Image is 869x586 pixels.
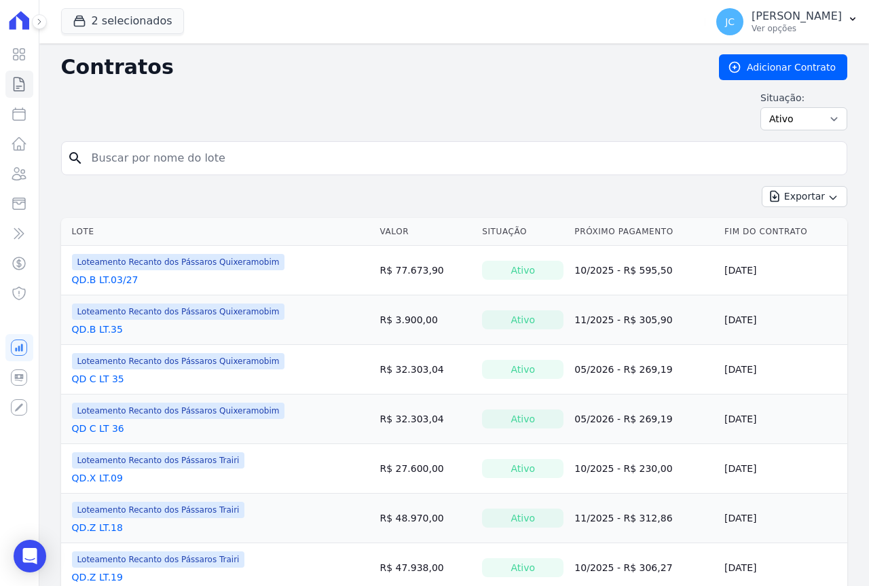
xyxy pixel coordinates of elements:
[374,395,477,444] td: R$ 32.303,04
[719,444,847,494] td: [DATE]
[574,364,672,375] a: 05/2026 - R$ 269,19
[72,422,124,435] a: QD C LT 36
[752,23,842,34] p: Ver opções
[61,218,375,246] th: Lote
[574,265,672,276] a: 10/2025 - R$ 595,50
[72,304,285,320] span: Loteamento Recanto dos Pássaros Quixeramobim
[61,8,184,34] button: 2 selecionados
[374,246,477,295] td: R$ 77.673,90
[72,273,138,287] a: QD.B LT.03/27
[374,218,477,246] th: Valor
[72,254,285,270] span: Loteamento Recanto dos Pássaros Quixeramobim
[760,91,847,105] label: Situação:
[84,145,841,172] input: Buscar por nome do lote
[705,3,869,41] button: JC [PERSON_NAME] Ver opções
[482,409,563,428] div: Ativo
[719,494,847,543] td: [DATE]
[762,186,847,207] button: Exportar
[72,471,123,485] a: QD.X LT.09
[482,261,563,280] div: Ativo
[719,295,847,345] td: [DATE]
[569,218,719,246] th: Próximo Pagamento
[719,395,847,444] td: [DATE]
[374,444,477,494] td: R$ 27.600,00
[719,218,847,246] th: Fim do Contrato
[482,459,563,478] div: Ativo
[374,494,477,543] td: R$ 48.970,00
[482,310,563,329] div: Ativo
[14,540,46,572] div: Open Intercom Messenger
[482,558,563,577] div: Ativo
[72,403,285,419] span: Loteamento Recanto dos Pássaros Quixeramobim
[72,502,245,518] span: Loteamento Recanto dos Pássaros Trairi
[67,150,84,166] i: search
[574,414,672,424] a: 05/2026 - R$ 269,19
[72,521,123,534] a: QD.Z LT.18
[574,562,672,573] a: 10/2025 - R$ 306,27
[725,17,735,26] span: JC
[477,218,569,246] th: Situação
[752,10,842,23] p: [PERSON_NAME]
[574,463,672,474] a: 10/2025 - R$ 230,00
[61,55,697,79] h2: Contratos
[719,345,847,395] td: [DATE]
[482,509,563,528] div: Ativo
[72,372,124,386] a: QD C LT 35
[574,513,672,524] a: 11/2025 - R$ 312,86
[72,452,245,469] span: Loteamento Recanto dos Pássaros Trairi
[72,323,123,336] a: QD.B LT.35
[72,353,285,369] span: Loteamento Recanto dos Pássaros Quixeramobim
[482,360,563,379] div: Ativo
[72,551,245,568] span: Loteamento Recanto dos Pássaros Trairi
[574,314,672,325] a: 11/2025 - R$ 305,90
[374,295,477,345] td: R$ 3.900,00
[719,246,847,295] td: [DATE]
[719,54,847,80] a: Adicionar Contrato
[374,345,477,395] td: R$ 32.303,04
[72,570,123,584] a: QD.Z LT.19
